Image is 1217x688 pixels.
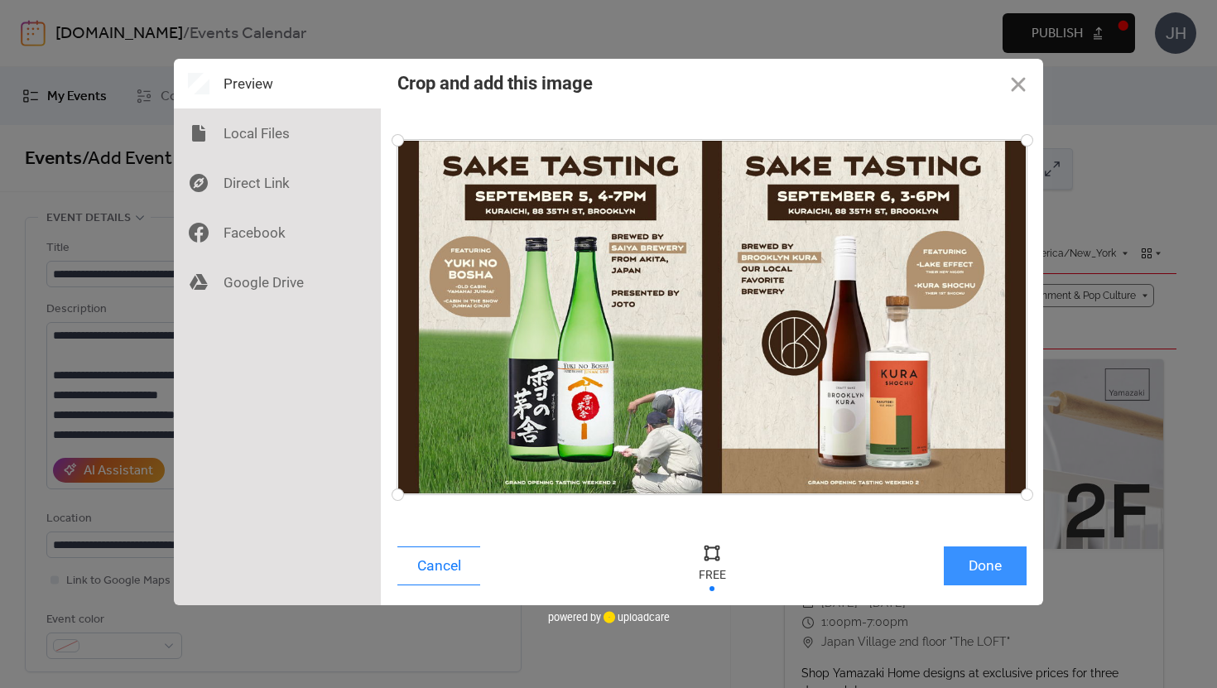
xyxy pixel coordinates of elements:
[993,59,1043,108] button: Close
[397,73,593,94] div: Crop and add this image
[174,59,381,108] div: Preview
[601,611,670,623] a: uploadcare
[174,208,381,257] div: Facebook
[174,257,381,307] div: Google Drive
[944,546,1027,585] button: Done
[397,546,480,585] button: Cancel
[548,605,670,630] div: powered by
[174,158,381,208] div: Direct Link
[174,108,381,158] div: Local Files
